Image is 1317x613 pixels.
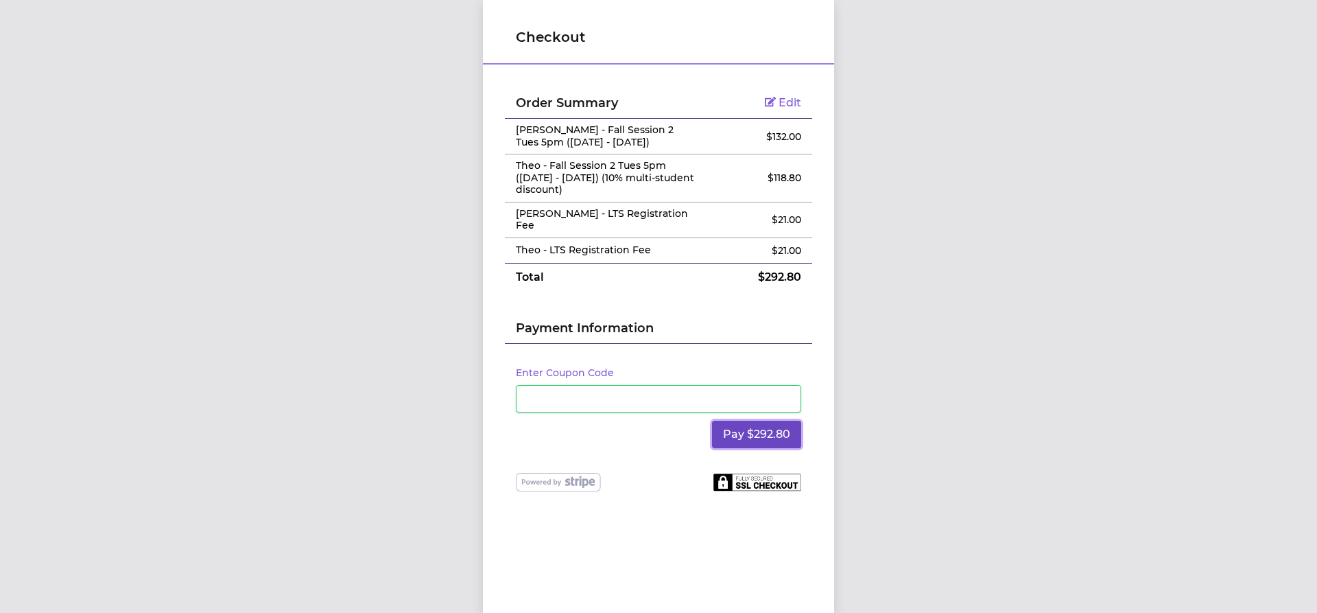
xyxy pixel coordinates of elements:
[516,366,614,380] button: Enter Coupon Code
[516,244,699,257] p: Theo - LTS Registration Fee
[721,213,801,227] p: $ 21.00
[516,124,699,148] p: [PERSON_NAME] - Fall Session 2 Tues 5pm ([DATE] - [DATE])
[525,392,792,405] iframe: Secure card payment input frame
[516,27,801,47] h1: Checkout
[516,93,699,113] h2: Order Summary
[779,96,801,109] span: Edit
[721,269,801,286] p: $ 292.80
[721,244,801,257] p: $ 21.00
[516,160,699,196] p: Theo - Fall Session 2 Tues 5pm ([DATE] - [DATE]) (10% multi-student discount)
[516,208,699,232] p: [PERSON_NAME] - LTS Registration Fee
[516,319,801,343] h2: Payment Information
[721,171,801,185] p: $ 118.80
[713,473,801,491] img: Fully secured SSL checkout
[712,421,801,448] button: Pay $292.80
[505,263,710,291] td: Total
[721,130,801,143] p: $ 132.00
[765,96,801,109] a: Edit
